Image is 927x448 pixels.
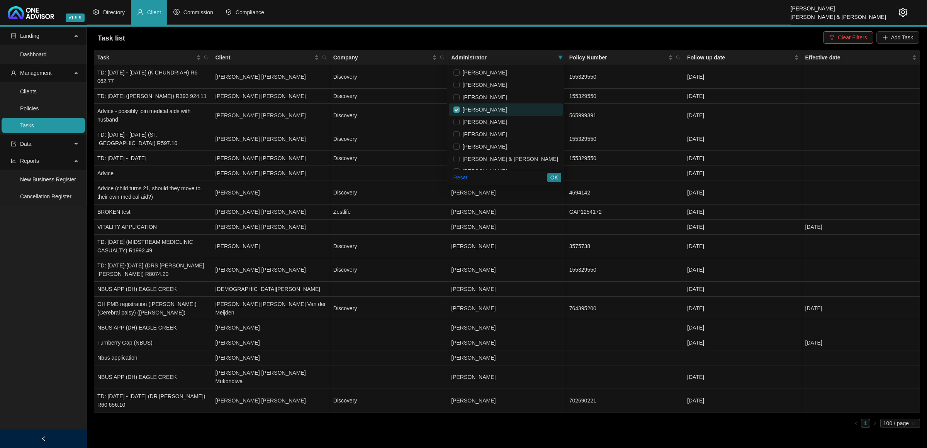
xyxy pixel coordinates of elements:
th: Policy Number [566,50,684,65]
span: user [137,9,143,15]
span: [PERSON_NAME] [460,131,507,137]
span: Data [20,141,32,147]
td: [DATE] [684,320,802,335]
span: [PERSON_NAME] [460,107,507,113]
th: Effective date [802,50,920,65]
td: NBUS APP (DH) EAGLE CREEK [94,320,212,335]
td: [PERSON_NAME] [PERSON_NAME] [212,151,330,166]
span: [PERSON_NAME] [460,119,507,125]
td: NBUS APP (DH) EAGLE CREEK [94,365,212,389]
span: Clear Filters [838,33,867,42]
button: Reset [450,173,471,182]
td: TD: [DATE] - [DATE] (DR [PERSON_NAME]) R60 656.10 [94,389,212,412]
span: [PERSON_NAME] [460,94,507,100]
td: [PERSON_NAME] [212,320,330,335]
span: Directory [103,9,125,15]
td: Discovery [330,104,448,127]
th: Client [212,50,330,65]
td: [PERSON_NAME] [PERSON_NAME] Van der Meijden [212,297,330,320]
td: Discovery [330,235,448,258]
td: [PERSON_NAME] [PERSON_NAME] Mukondiwa [212,365,330,389]
td: [DATE] [684,335,802,350]
td: 565999391 [566,104,684,127]
span: [PERSON_NAME] [451,340,496,346]
td: TD: [DATE] ([PERSON_NAME]) R393 924.11 [94,89,212,104]
span: 100 / page [883,419,917,428]
td: Discovery [330,89,448,104]
span: safety [226,9,232,15]
td: [DATE] [684,282,802,297]
td: [DATE] [684,220,802,235]
td: [DATE] [684,235,802,258]
span: left [854,421,859,426]
th: Company [330,50,448,65]
span: [PERSON_NAME] [460,69,507,76]
td: [PERSON_NAME] [212,235,330,258]
td: TD: [DATE] (MIDSTREAM MEDICLINIC CASUALTY) R1992.49 [94,235,212,258]
a: 1 [861,419,870,428]
th: Follow up date [684,50,802,65]
span: left [41,436,46,441]
span: search [674,52,682,63]
td: Discovery [330,181,448,205]
td: [DATE] [684,65,802,89]
td: VITALITY APPLICATION [94,220,212,235]
td: [PERSON_NAME] [PERSON_NAME] [212,205,330,220]
td: Discovery [330,297,448,320]
td: [DATE] [684,297,802,320]
td: [DATE] [684,89,802,104]
span: Client [215,53,312,62]
span: [PERSON_NAME] & [PERSON_NAME] [460,156,558,162]
span: Reports [20,158,39,164]
td: 4694142 [566,181,684,205]
td: Turnberry Gap (NBUS) [94,335,212,350]
li: Previous Page [852,419,861,428]
td: Nbus application [94,350,212,365]
td: 155329550 [566,65,684,89]
span: Policy Number [569,53,667,62]
span: [PERSON_NAME] [460,168,507,174]
td: Zestlife [330,205,448,220]
span: filter [558,55,563,60]
td: [DATE] [684,205,802,220]
span: [PERSON_NAME] [451,189,496,196]
span: profile [11,33,16,39]
span: [PERSON_NAME] [451,209,496,215]
span: Administrator [451,53,555,62]
span: user [11,70,16,76]
span: search [440,55,445,60]
td: [DEMOGRAPHIC_DATA][PERSON_NAME] [212,282,330,297]
td: [PERSON_NAME] [PERSON_NAME] [212,89,330,104]
span: OK [550,173,558,182]
td: [DATE] [684,104,802,127]
td: Advice - possibly join medical aids with husband [94,104,212,127]
span: dollar [173,9,180,15]
td: [DATE] [684,258,802,282]
a: Policies [20,105,39,112]
td: [DATE] [802,335,920,350]
td: OH PMB registration ([PERSON_NAME]) (Cerebral palsy) ([PERSON_NAME]) [94,297,212,320]
span: search [676,55,681,60]
td: 764395200 [566,297,684,320]
span: Task [97,53,195,62]
div: [PERSON_NAME] & [PERSON_NAME] [791,10,886,19]
td: [DATE] [684,151,802,166]
td: 702690221 [566,389,684,412]
span: search [204,55,209,60]
button: Add Task [876,31,919,44]
td: Advice [94,166,212,181]
span: Compliance [236,9,264,15]
a: Clients [20,88,37,95]
td: TD: [DATE] - [DATE] (K CHUNDRIAH) R6 062.77 [94,65,212,89]
span: Task list [98,34,125,42]
span: [PERSON_NAME] [451,267,496,273]
button: right [870,419,879,428]
span: search [438,52,446,63]
span: [PERSON_NAME] [451,286,496,292]
td: Discovery [330,151,448,166]
span: Effective date [805,53,910,62]
td: [DATE] [684,389,802,412]
a: New Business Register [20,176,76,183]
td: [PERSON_NAME] [PERSON_NAME] [212,389,330,412]
td: Advice (child turns 21, should they move to their own medical aid?) [94,181,212,205]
